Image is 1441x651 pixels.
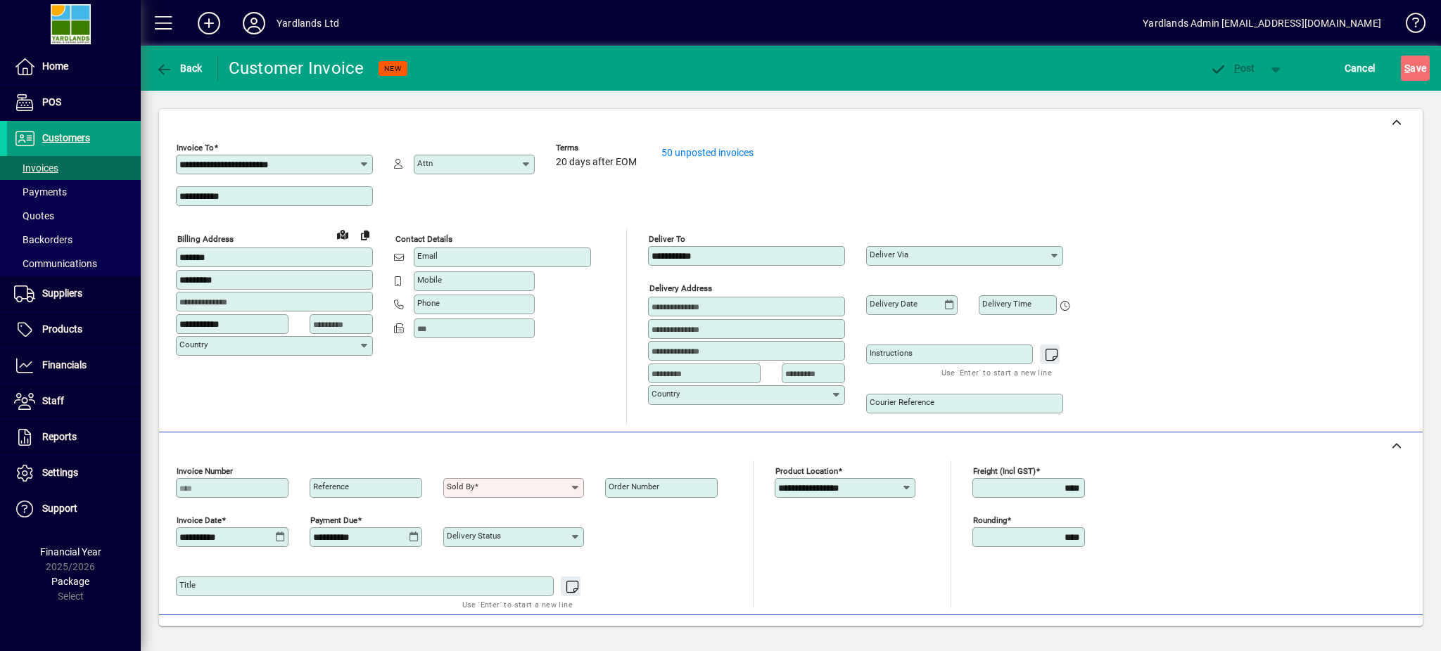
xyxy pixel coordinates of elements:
mat-label: Attn [417,158,433,168]
span: Backorders [14,234,72,245]
mat-label: Product location [775,466,838,476]
span: P [1234,63,1240,74]
a: Staff [7,384,141,419]
a: POS [7,85,141,120]
mat-label: Title [179,580,196,590]
a: Payments [7,180,141,204]
span: Package [51,576,89,587]
span: Quotes [14,210,54,221]
mat-label: Invoice number [177,466,233,476]
a: Backorders [7,228,141,252]
span: POS [42,96,61,108]
button: Save [1401,56,1430,81]
a: Reports [7,420,141,455]
button: Copy to Delivery address [354,224,376,246]
button: Product History [934,622,1017,647]
span: 20 days after EOM [556,157,637,168]
mat-label: Deliver To [649,234,685,244]
span: Communications [14,258,97,269]
mat-label: Reference [313,482,349,491]
span: Home [42,60,68,72]
button: Profile [231,11,277,36]
mat-label: Invoice To [177,143,214,153]
span: ave [1404,57,1426,79]
a: Knowledge Base [1395,3,1423,49]
a: Invoices [7,156,141,180]
mat-label: Instructions [870,348,913,358]
span: ost [1210,63,1255,74]
mat-label: Delivery status [447,531,501,541]
button: Cancel [1341,56,1379,81]
mat-hint: Use 'Enter' to start a new line [941,364,1052,380]
span: Products [42,323,82,335]
mat-label: Payment due [310,515,357,525]
span: Financials [42,359,87,370]
mat-label: Rounding [973,515,1007,525]
a: Support [7,491,141,527]
mat-label: Country [179,340,208,349]
mat-label: Email [417,251,438,261]
app-page-header-button: Back [141,56,218,81]
button: Product [1320,622,1391,647]
button: Post [1202,56,1262,81]
mat-label: Mobile [417,275,442,285]
mat-label: Invoice date [177,515,222,525]
span: Product History [939,624,1011,646]
button: Back [152,56,206,81]
span: Customers [42,132,90,143]
mat-label: Sold by [447,482,474,491]
span: Staff [42,395,64,406]
a: View on map [331,223,354,245]
mat-label: Delivery time [982,299,1031,309]
mat-label: Courier Reference [870,397,934,407]
div: Customer Invoice [229,57,364,79]
mat-label: Deliver via [870,250,908,259]
mat-label: Country [652,389,680,399]
span: Reports [42,431,77,442]
span: Invoices [14,162,58,174]
a: Settings [7,456,141,491]
span: Back [155,63,203,74]
mat-label: Freight (incl GST) [973,466,1036,476]
a: Products [7,312,141,347]
span: NEW [384,64,402,73]
span: Settings [42,467,78,478]
span: Financial Year [40,546,101,557]
span: Cancel [1345,57,1376,79]
span: Terms [556,143,640,153]
mat-label: Phone [417,298,440,308]
a: Quotes [7,204,141,228]
span: Suppliers [42,288,82,299]
div: Yardlands Ltd [277,12,339,34]
mat-label: Order number [609,482,659,491]
a: 50 unposted invoices [661,147,754,158]
a: Home [7,49,141,84]
div: Yardlands Admin [EMAIL_ADDRESS][DOMAIN_NAME] [1143,12,1381,34]
span: Support [42,503,77,514]
a: Suppliers [7,276,141,311]
mat-hint: Use 'Enter' to start a new line [462,596,573,612]
span: Product [1327,624,1384,646]
a: Financials [7,348,141,383]
button: Add [186,11,231,36]
span: S [1404,63,1410,74]
span: Payments [14,186,67,198]
a: Communications [7,252,141,276]
mat-label: Delivery date [870,299,918,309]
